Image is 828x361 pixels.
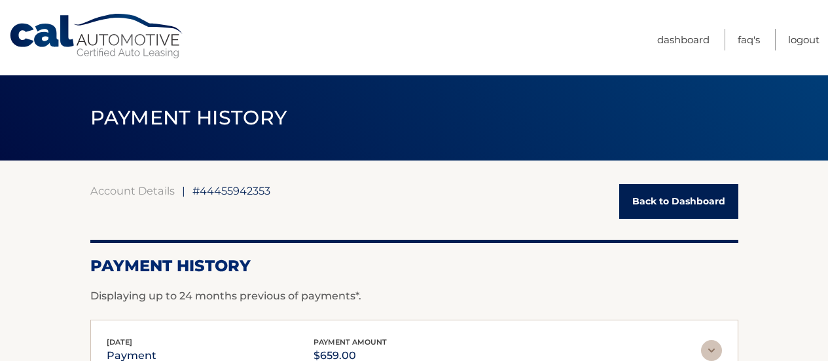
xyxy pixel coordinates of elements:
a: Logout [788,29,819,50]
h2: Payment History [90,256,738,276]
span: PAYMENT HISTORY [90,105,287,130]
a: Account Details [90,184,175,197]
img: accordion-rest.svg [701,340,722,361]
span: | [182,184,185,197]
a: Dashboard [657,29,710,50]
span: #44455942353 [192,184,270,197]
span: payment amount [314,337,387,347]
a: FAQ's [738,29,760,50]
span: [DATE] [107,337,132,347]
a: Back to Dashboard [619,184,738,219]
a: Cal Automotive [9,13,185,60]
p: Displaying up to 24 months previous of payments*. [90,288,738,304]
